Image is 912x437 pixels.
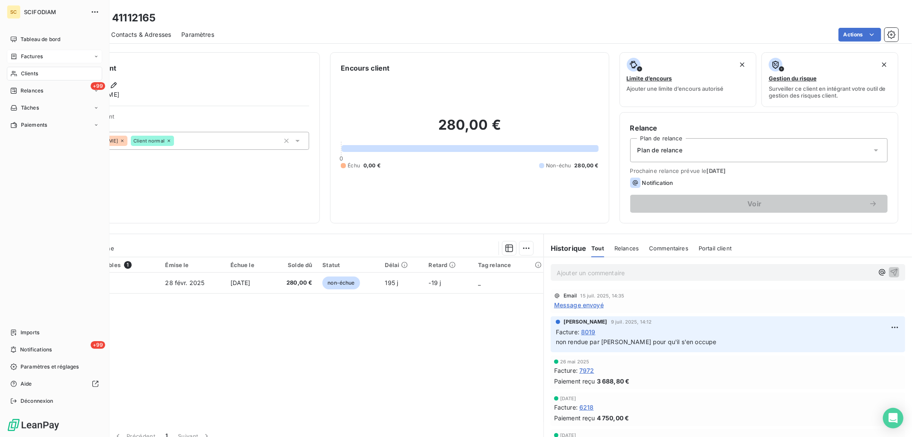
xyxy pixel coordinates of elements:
[21,329,39,336] span: Imports
[478,262,538,268] div: Tag relance
[21,363,79,371] span: Paramètres et réglages
[385,262,419,268] div: Délai
[546,162,571,169] span: Non-échu
[429,262,468,268] div: Retard
[554,300,604,309] span: Message envoyé
[348,162,360,169] span: Échu
[579,366,594,375] span: 7972
[638,146,682,155] span: Plan de relance
[7,377,102,391] a: Aide
[699,245,732,252] span: Portail client
[544,243,587,253] h6: Historique
[21,397,53,405] span: Déconnexion
[69,113,309,125] span: Propriétés Client
[564,318,608,326] span: [PERSON_NAME]
[581,327,596,336] span: 8019
[620,52,756,107] button: Limite d’encoursAjouter une limite d’encours autorisé
[21,104,39,112] span: Tâches
[649,245,688,252] span: Commentaires
[630,167,888,174] span: Prochaine relance prévue le
[124,261,132,269] span: 1
[560,359,590,364] span: 26 mai 2025
[7,418,60,432] img: Logo LeanPay
[341,63,390,73] h6: Encours client
[21,36,60,43] span: Tableau de bord
[21,121,47,129] span: Paiements
[574,162,598,169] span: 280,00 €
[838,28,881,42] button: Actions
[429,279,441,286] span: -19 j
[761,52,898,107] button: Gestion du risqueSurveiller ce client en intégrant votre outil de gestion des risques client.
[560,396,576,401] span: [DATE]
[21,70,38,77] span: Clients
[611,319,652,324] span: 9 juil. 2025, 14:12
[556,327,579,336] span: Facture :
[554,403,578,412] span: Facture :
[707,167,726,174] span: [DATE]
[597,413,629,422] span: 4 750,00 €
[630,195,888,213] button: Voir
[385,279,398,286] span: 195 j
[275,279,313,287] span: 280,00 €
[165,279,204,286] span: 28 févr. 2025
[181,30,214,39] span: Paramètres
[24,9,86,15] span: SCIFODIAM
[591,245,604,252] span: Tout
[769,85,891,99] span: Surveiller ce client en intégrant votre outil de gestion des risques client.
[556,338,717,345] span: non rendue par [PERSON_NAME] pour qu'il s'en occupe
[627,85,724,92] span: Ajouter une limite d’encours autorisé
[21,87,43,95] span: Relances
[630,123,888,133] h6: Relance
[769,75,817,82] span: Gestion du risque
[579,403,594,412] span: 6218
[91,341,105,349] span: +99
[91,82,105,90] span: +99
[52,63,309,73] h6: Informations client
[642,179,673,186] span: Notification
[554,413,595,422] span: Paiement reçu
[322,276,360,289] span: non-échue
[174,137,181,145] input: Ajouter une valeur
[627,75,672,82] span: Limite d’encours
[67,261,155,269] div: Pièces comptables
[322,262,375,268] div: Statut
[614,245,639,252] span: Relances
[339,155,343,162] span: 0
[7,5,21,19] div: SC
[275,262,313,268] div: Solde dû
[230,279,251,286] span: [DATE]
[165,262,220,268] div: Émise le
[554,366,578,375] span: Facture :
[597,377,630,386] span: 3 688,80 €
[20,346,52,354] span: Notifications
[21,380,32,388] span: Aide
[564,293,577,298] span: Email
[554,377,595,386] span: Paiement reçu
[230,262,265,268] div: Échue le
[883,408,903,428] div: Open Intercom Messenger
[478,279,481,286] span: _
[581,293,625,298] span: 15 juil. 2025, 14:35
[75,10,156,26] h3: Mgbr - 41112165
[21,53,43,60] span: Factures
[341,116,598,142] h2: 280,00 €
[640,200,869,207] span: Voir
[363,162,381,169] span: 0,00 €
[111,30,171,39] span: Contacts & Adresses
[133,138,165,143] span: Client normal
